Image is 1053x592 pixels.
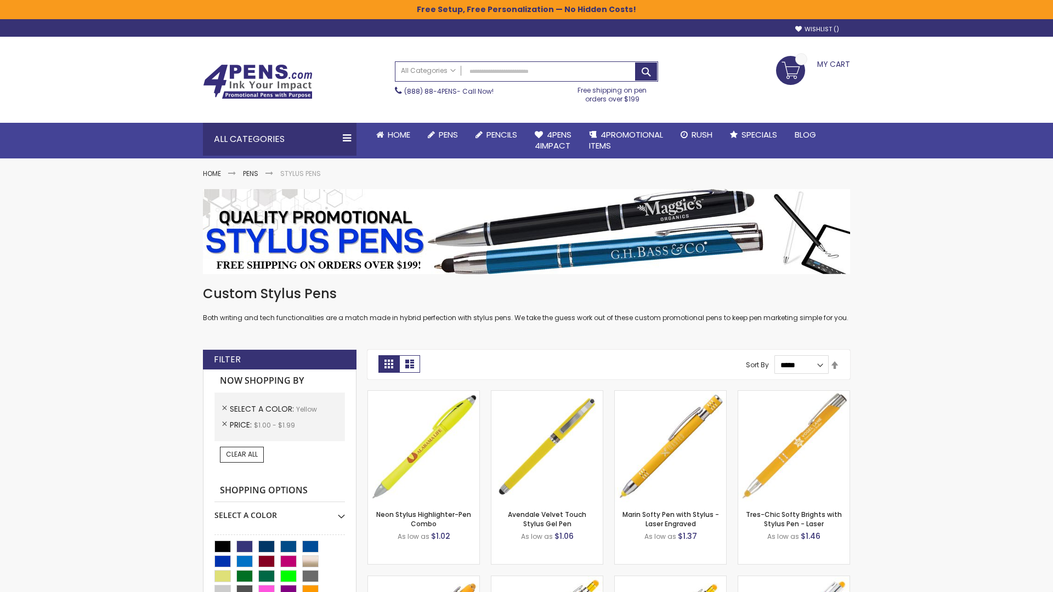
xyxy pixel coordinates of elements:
[214,479,345,503] strong: Shopping Options
[795,25,839,33] a: Wishlist
[615,576,726,585] a: Phoenix Softy Brights Gel with Stylus Pen - Laser-Yellow
[203,64,313,99] img: 4Pens Custom Pens and Promotional Products
[721,123,786,147] a: Specials
[615,391,726,502] img: Marin Softy Pen with Stylus - Laser Engraved-Yellow
[243,169,258,178] a: Pens
[672,123,721,147] a: Rush
[280,169,321,178] strong: Stylus Pens
[368,390,479,400] a: Neon Stylus Highlighter-Pen Combo-Yellow
[801,531,820,542] span: $1.46
[486,129,517,140] span: Pencils
[401,66,456,75] span: All Categories
[296,405,317,414] span: Yellow
[368,576,479,585] a: Ellipse Softy Brights with Stylus Pen - Laser-Yellow
[535,129,571,151] span: 4Pens 4impact
[230,403,296,414] span: Select A Color
[786,123,825,147] a: Blog
[491,390,603,400] a: Avendale Velvet Touch Stylus Gel Pen-Yellow
[254,420,295,430] span: $1.00 - $1.99
[203,123,356,156] div: All Categories
[692,129,712,140] span: Rush
[230,419,254,430] span: Price
[589,129,663,151] span: 4PROMOTIONAL ITEMS
[622,510,719,528] a: Marin Softy Pen with Stylus - Laser Engraved
[738,391,850,502] img: Tres-Chic Softy Brights with Stylus Pen - Laser-Yellow
[567,82,659,104] div: Free shipping on pen orders over $199
[439,129,458,140] span: Pens
[795,129,816,140] span: Blog
[526,123,580,158] a: 4Pens4impact
[491,391,603,502] img: Avendale Velvet Touch Stylus Gel Pen-Yellow
[398,532,429,541] span: As low as
[738,390,850,400] a: Tres-Chic Softy Brights with Stylus Pen - Laser-Yellow
[419,123,467,147] a: Pens
[404,87,494,96] span: - Call Now!
[368,391,479,502] img: Neon Stylus Highlighter-Pen Combo-Yellow
[554,531,574,542] span: $1.06
[521,532,553,541] span: As low as
[508,510,586,528] a: Avendale Velvet Touch Stylus Gel Pen
[203,189,850,274] img: Stylus Pens
[738,576,850,585] a: Tres-Chic Softy with Stylus Top Pen - ColorJet-Yellow
[214,354,241,366] strong: Filter
[767,532,799,541] span: As low as
[491,576,603,585] a: Phoenix Softy Brights with Stylus Pen - Laser-Yellow
[203,285,850,323] div: Both writing and tech functionalities are a match made in hybrid perfection with stylus pens. We ...
[644,532,676,541] span: As low as
[404,87,457,96] a: (888) 88-4PENS
[678,531,697,542] span: $1.37
[378,355,399,373] strong: Grid
[376,510,471,528] a: Neon Stylus Highlighter-Pen Combo
[220,447,264,462] a: Clear All
[214,369,345,392] strong: Now Shopping by
[203,285,850,303] h1: Custom Stylus Pens
[746,510,842,528] a: Tres-Chic Softy Brights with Stylus Pen - Laser
[580,123,672,158] a: 4PROMOTIONALITEMS
[746,360,769,369] label: Sort By
[395,62,461,80] a: All Categories
[367,123,419,147] a: Home
[388,129,410,140] span: Home
[615,390,726,400] a: Marin Softy Pen with Stylus - Laser Engraved-Yellow
[226,449,258,459] span: Clear All
[741,129,777,140] span: Specials
[431,531,450,542] span: $1.02
[203,169,221,178] a: Home
[467,123,526,147] a: Pencils
[214,502,345,521] div: Select A Color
